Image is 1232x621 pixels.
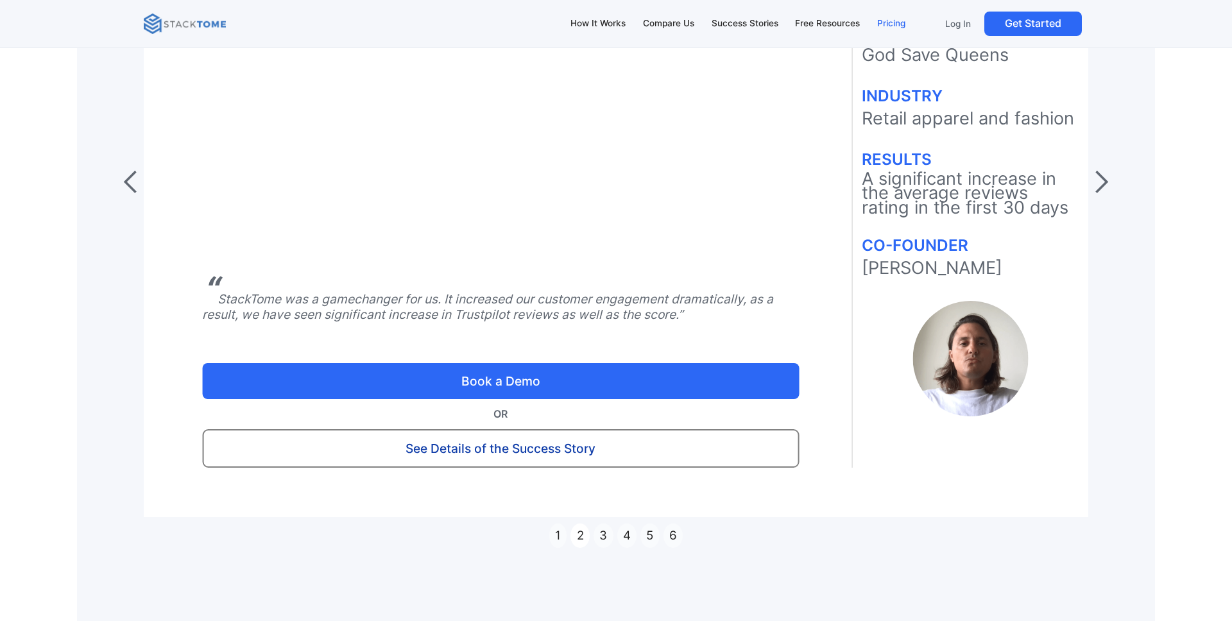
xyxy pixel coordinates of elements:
div: How It Works [570,17,626,31]
a: Pricing [871,10,912,37]
div: Show slide 2 of 6 [570,523,590,547]
h1: CO-FOUNDER [862,237,1079,253]
p: God Save Queens [862,45,1079,65]
a: Log In [937,12,979,36]
strong: “ [202,269,218,312]
div: Success Stories [712,17,778,31]
a: Success Stories [705,10,784,37]
div: Show slide 5 of 6 [640,523,660,547]
p: A significant increase in the average reviews rating in the first 30 days [862,172,1079,215]
div: Free Resources [795,17,860,31]
a: Book a Demo [202,363,799,399]
p: [PERSON_NAME] [862,258,1079,278]
h1: INDUSTRY [862,88,1079,103]
p: Retail apparel and fashion [862,108,1079,129]
a: How It Works [565,10,632,37]
div: Compare Us [643,17,694,31]
a: Get Started [984,12,1082,36]
div: Show slide 1 of 6 [549,523,567,547]
div: Pricing [877,17,905,31]
div: Show slide 6 of 6 [663,523,683,547]
div: Show slide 4 of 6 [617,523,637,547]
a: See Details of the Success Story [202,429,799,468]
p: StackTome was a gamechanger for us. It increased our customer engagement dramatically, as a resul... [202,285,799,337]
a: Compare Us [637,10,700,37]
a: Free Resources [789,10,866,37]
div: Show slide 3 of 6 [594,523,613,547]
p: Log In [945,18,971,30]
p: OR [202,405,799,423]
h1: RESULTS [862,151,1079,167]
